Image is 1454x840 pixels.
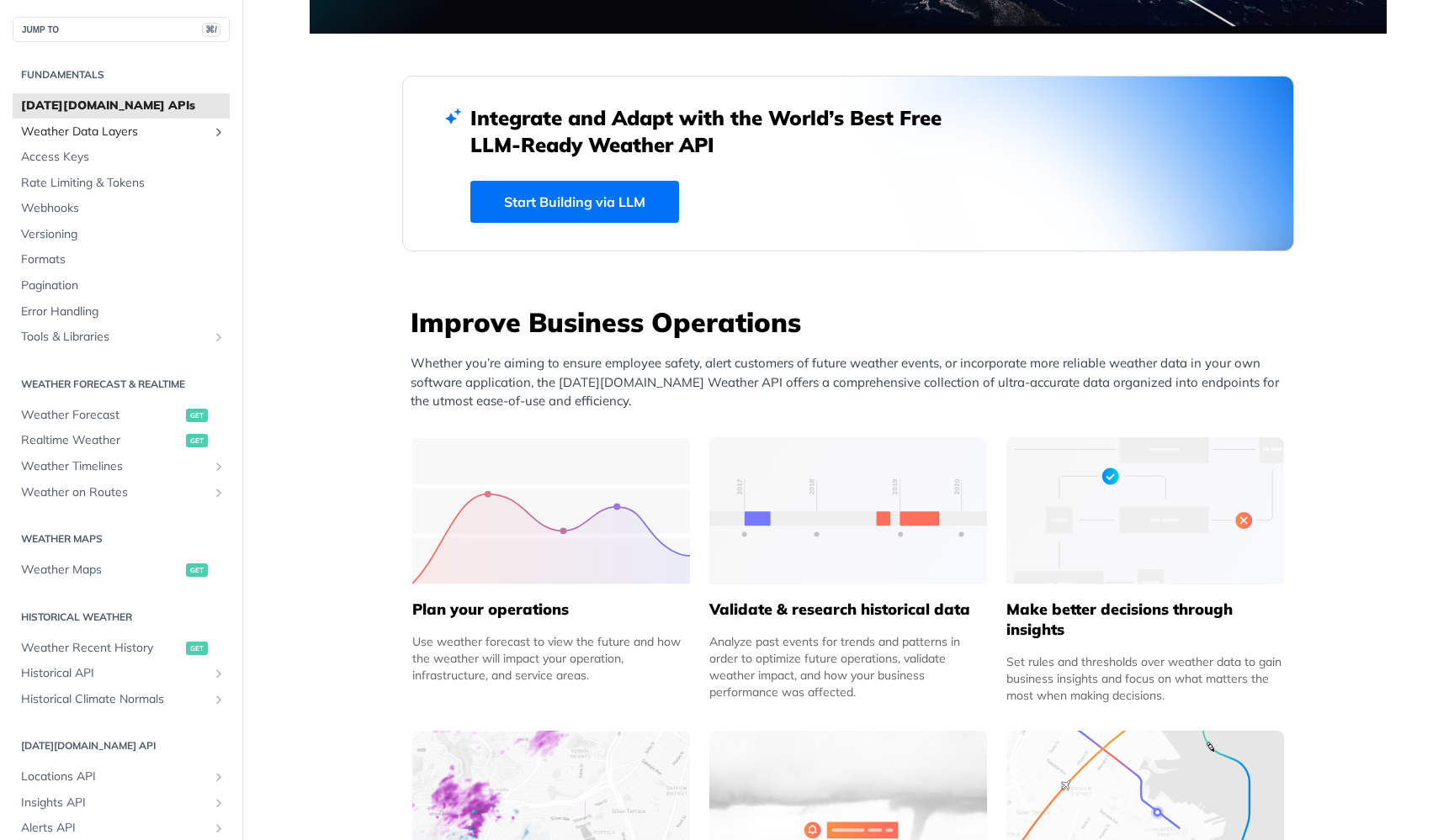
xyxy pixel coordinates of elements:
span: ⌘/ [202,23,220,37]
img: 13d7ca0-group-496-2.svg [709,437,987,584]
img: 39565e8-group-4962x.svg [412,437,690,584]
span: Formats [21,251,226,268]
span: Historical Climate Normals [21,691,208,708]
a: Weather Mapsget [13,557,230,583]
h2: Historical Weather [13,610,230,625]
span: Weather Data Layers [21,124,208,140]
button: Show subpages for Historical Climate Normals [212,693,226,706]
span: Weather Maps [21,562,182,578]
button: Show subpages for Insights API [212,796,226,810]
h5: Validate & research historical data [709,600,987,620]
a: Start Building via LLM [470,181,679,223]
button: JUMP TO⌘/ [13,17,230,42]
span: Pagination [21,277,226,294]
button: Show subpages for Alerts API [212,822,226,835]
h5: Make better decisions through insights [1006,600,1284,640]
button: Show subpages for Weather Data Layers [212,125,226,139]
span: Weather on Routes [21,484,208,501]
h2: Integrate and Adapt with the World’s Best Free LLM-Ready Weather API [470,104,967,158]
a: Historical Climate NormalsShow subpages for Historical Climate Normals [13,687,230,712]
a: Tools & LibrariesShow subpages for Tools & Libraries [13,325,230,350]
div: Set rules and thresholds over weather data to gain business insights and focus on what matters th... [1006,653,1284,704]
div: Analyze past events for trends and patterns in order to optimize future operations, validate weat... [709,633,987,700]
a: Webhooks [13,196,230,221]
a: Historical APIShow subpages for Historical API [13,661,230,686]
a: Weather Forecastget [13,403,230,428]
span: Weather Forecast [21,407,182,424]
a: Weather Data LayersShow subpages for Weather Data Layers [13,119,230,145]
a: Versioning [13,222,230,247]
span: get [186,563,208,577]
a: Pagination [13,273,230,298]
h2: Weather Forecast & realtime [13,377,230,392]
h2: Fundamentals [13,67,230,82]
a: [DATE][DOMAIN_NAME] APIs [13,93,230,119]
a: Realtime Weatherget [13,428,230,453]
button: Show subpages for Tools & Libraries [212,330,226,344]
span: Webhooks [21,200,226,217]
h2: Weather Maps [13,531,230,547]
p: Whether you’re aiming to ensure employee safety, alert customers of future weather events, or inc... [411,354,1294,411]
span: [DATE][DOMAIN_NAME] APIs [21,98,226,114]
span: Error Handling [21,304,226,320]
div: Use weather forecast to view the future and how the weather will impact your operation, infrastru... [412,633,690,684]
a: Rate Limiting & Tokens [13,171,230,196]
a: Formats [13,247,230,272]
span: Insights API [21,795,208,811]
span: Tools & Libraries [21,329,208,346]
a: Error Handling [13,299,230,325]
span: Locations API [21,769,208,785]
button: Show subpages for Weather Timelines [212,460,226,473]
button: Show subpages for Historical API [212,667,226,680]
button: Show subpages for Weather on Routes [212,486,226,499]
span: Rate Limiting & Tokens [21,175,226,192]
a: Locations APIShow subpages for Locations API [13,764,230,790]
a: Weather TimelinesShow subpages for Weather Timelines [13,454,230,479]
a: Access Keys [13,145,230,170]
a: Weather Recent Historyget [13,636,230,661]
span: get [186,434,208,447]
span: Historical API [21,665,208,682]
button: Show subpages for Locations API [212,770,226,784]
img: a22d113-group-496-32x.svg [1006,437,1284,584]
h3: Improve Business Operations [411,304,1294,341]
span: get [186,642,208,655]
span: get [186,409,208,422]
h5: Plan your operations [412,600,690,620]
a: Insights APIShow subpages for Insights API [13,790,230,816]
h2: [DATE][DOMAIN_NAME] API [13,738,230,753]
span: Realtime Weather [21,432,182,449]
span: Access Keys [21,149,226,166]
span: Weather Timelines [21,458,208,475]
a: Weather on RoutesShow subpages for Weather on Routes [13,480,230,505]
span: Weather Recent History [21,640,182,657]
span: Alerts API [21,820,208,837]
span: Versioning [21,226,226,243]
